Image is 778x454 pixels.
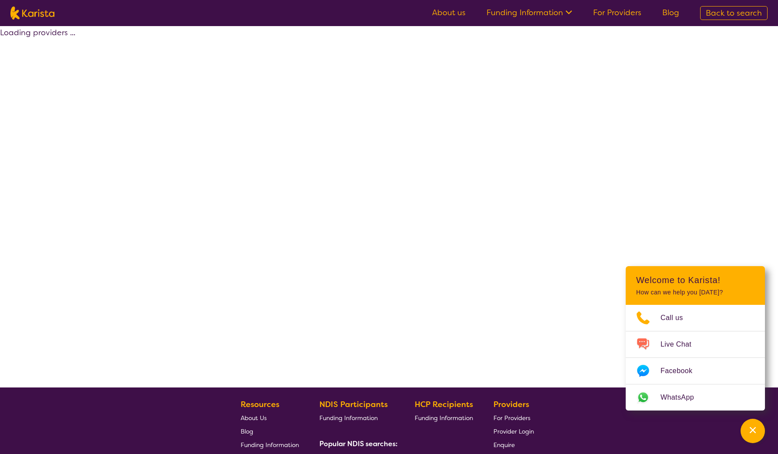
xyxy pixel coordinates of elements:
span: Back to search [706,8,762,18]
a: Enquire [493,438,534,451]
a: Blog [241,424,299,438]
span: For Providers [493,414,530,422]
b: Resources [241,399,279,410]
a: Provider Login [493,424,534,438]
b: Providers [493,399,529,410]
a: Funding Information [319,411,394,424]
span: WhatsApp [661,391,704,404]
a: Funding Information [415,411,473,424]
a: Blog [662,7,679,18]
b: Popular NDIS searches: [319,439,398,448]
span: Live Chat [661,338,702,351]
span: Provider Login [493,427,534,435]
b: HCP Recipients [415,399,473,410]
button: Channel Menu [741,419,765,443]
a: Web link opens in a new tab. [626,384,765,411]
span: Funding Information [415,414,473,422]
h2: Welcome to Karista! [636,275,755,285]
span: Funding Information [319,414,378,422]
div: Channel Menu [626,266,765,411]
a: For Providers [493,411,534,424]
a: Funding Information [241,438,299,451]
span: Call us [661,311,694,324]
img: Karista logo [10,7,54,20]
b: NDIS Participants [319,399,388,410]
a: Back to search [700,6,768,20]
span: About Us [241,414,267,422]
span: Enquire [493,441,515,449]
a: About Us [241,411,299,424]
a: Funding Information [486,7,572,18]
a: For Providers [593,7,641,18]
a: About us [432,7,466,18]
span: Blog [241,427,253,435]
span: Facebook [661,364,703,377]
ul: Choose channel [626,305,765,411]
span: Funding Information [241,441,299,449]
p: How can we help you [DATE]? [636,289,755,296]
